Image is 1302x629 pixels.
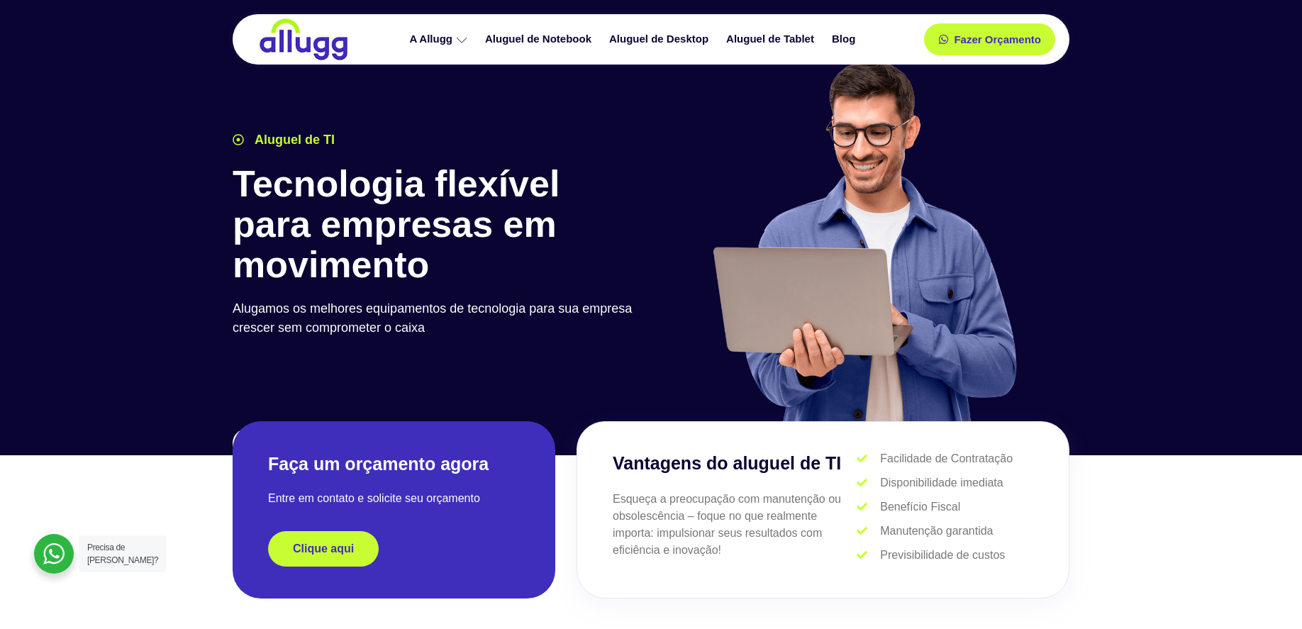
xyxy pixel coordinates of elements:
a: Blog [825,27,866,52]
span: Fazer Orçamento [954,34,1041,45]
span: Facilidade de Contratação [877,450,1013,467]
span: Benefício Fiscal [877,499,960,516]
a: Aluguel de Tablet [719,27,825,52]
h2: Faça um orçamento agora [268,452,520,476]
a: Clique aqui [268,531,379,567]
a: Aluguel de Desktop [602,27,719,52]
span: Manutenção garantida [877,523,993,540]
span: Clique aqui [293,543,354,555]
a: Fazer Orçamento [924,23,1055,55]
h3: Vantagens do aluguel de TI [613,450,857,477]
a: Aluguel de Notebook [478,27,602,52]
h1: Tecnologia flexível para empresas em movimento [233,164,644,286]
a: A Allugg [402,27,478,52]
p: Esqueça a preocupação com manutenção ou obsolescência – foque no que realmente importa: impulsion... [613,491,857,559]
div: Widget de chat [1231,561,1302,629]
img: aluguel de ti para startups [708,60,1020,421]
span: Aluguel de TI [251,130,335,150]
p: Alugamos os melhores equipamentos de tecnologia para sua empresa crescer sem comprometer o caixa [233,299,644,338]
iframe: Chat Widget [1231,561,1302,629]
img: locação de TI é Allugg [257,18,350,61]
span: Precisa de [PERSON_NAME]? [87,542,158,565]
span: Disponibilidade imediata [877,474,1003,491]
p: Entre em contato e solicite seu orçamento [268,490,520,507]
span: Previsibilidade de custos [877,547,1005,564]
